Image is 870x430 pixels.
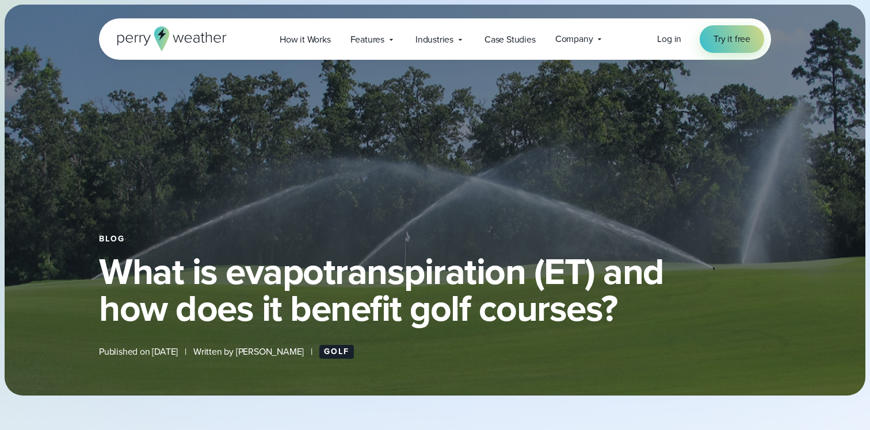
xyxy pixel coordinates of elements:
[555,32,593,46] span: Company
[270,28,341,51] a: How it Works
[484,33,536,47] span: Case Studies
[193,345,304,359] span: Written by [PERSON_NAME]
[99,235,771,244] div: Blog
[700,25,764,53] a: Try it free
[475,28,545,51] a: Case Studies
[99,253,771,327] h1: What is evapotranspiration (ET) and how does it benefit golf courses?
[185,345,186,359] span: |
[311,345,312,359] span: |
[713,32,750,46] span: Try it free
[350,33,384,47] span: Features
[280,33,331,47] span: How it Works
[319,345,354,359] a: Golf
[657,32,681,45] span: Log in
[415,33,453,47] span: Industries
[99,345,178,359] span: Published on [DATE]
[657,32,681,46] a: Log in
